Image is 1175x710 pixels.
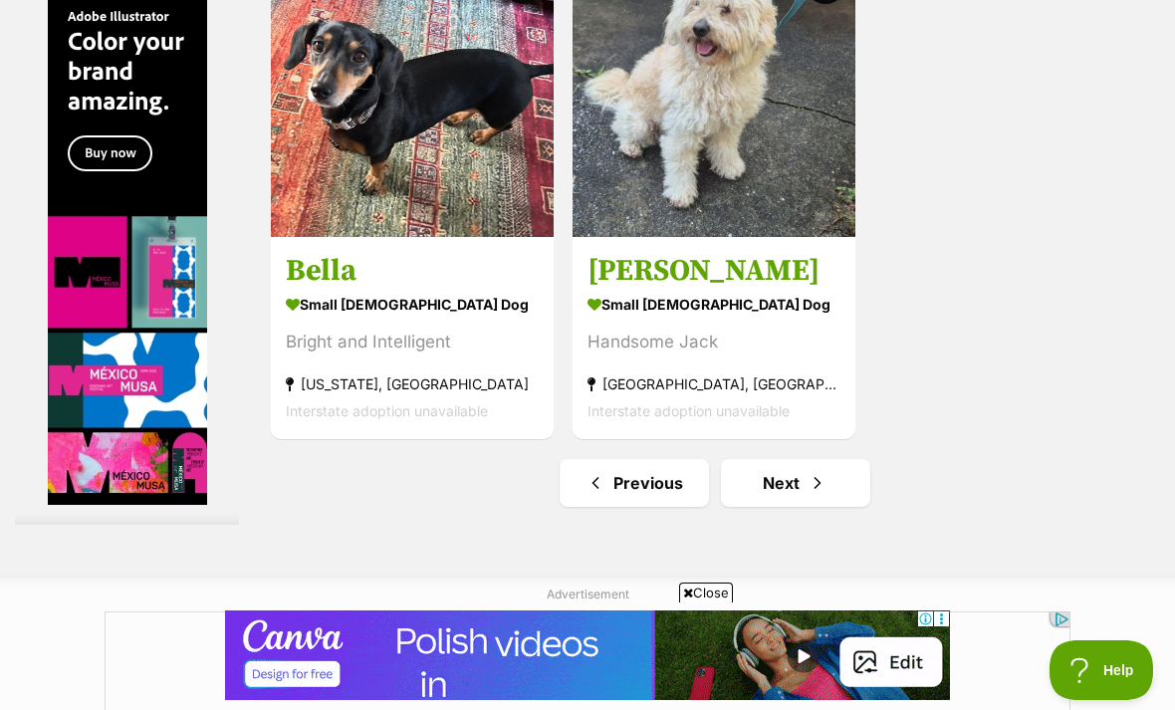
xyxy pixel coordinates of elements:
[269,459,1160,507] nav: Pagination
[587,252,840,290] h3: [PERSON_NAME]
[1050,640,1155,700] iframe: Help Scout Beacon - Open
[286,329,539,355] div: Bright and Intelligent
[721,459,870,507] a: Next page
[286,290,539,319] strong: small [DEMOGRAPHIC_DATA] Dog
[271,237,554,439] a: Bella small [DEMOGRAPHIC_DATA] Dog Bright and Intelligent [US_STATE], [GEOGRAPHIC_DATA] Interstat...
[951,1,964,15] img: adc.png
[225,610,950,700] iframe: Advertisement
[679,583,733,602] span: Close
[587,290,840,319] strong: small [DEMOGRAPHIC_DATA] Dog
[286,252,539,290] h3: Bella
[587,402,790,419] span: Interstate adoption unavailable
[573,237,855,439] a: [PERSON_NAME] small [DEMOGRAPHIC_DATA] Dog Handsome Jack [GEOGRAPHIC_DATA], [GEOGRAPHIC_DATA] Int...
[286,402,488,419] span: Interstate adoption unavailable
[560,459,709,507] a: Previous page
[286,370,539,397] strong: [US_STATE], [GEOGRAPHIC_DATA]
[587,370,840,397] strong: [GEOGRAPHIC_DATA], [GEOGRAPHIC_DATA]
[587,329,840,355] div: Handsome Jack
